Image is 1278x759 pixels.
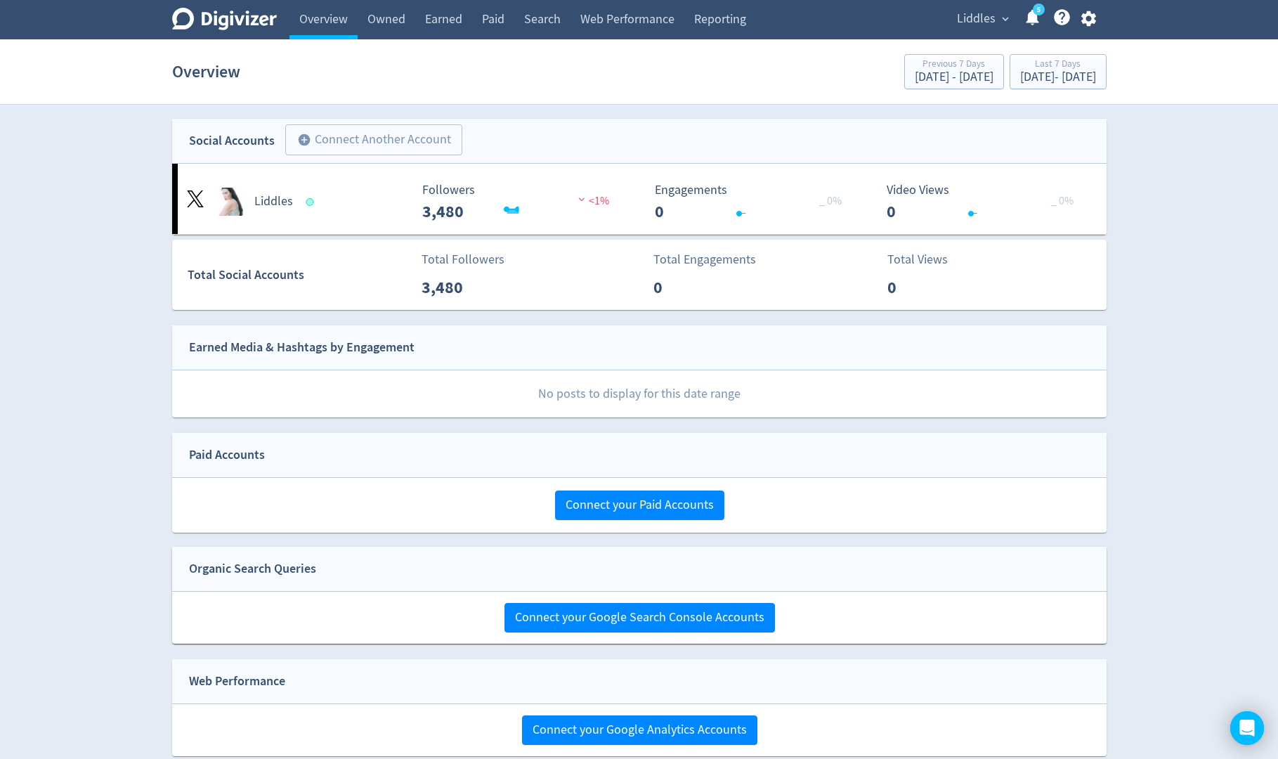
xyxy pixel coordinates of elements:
[422,275,502,300] p: 3,480
[275,126,462,155] a: Connect Another Account
[653,250,756,269] p: Total Engagements
[189,131,275,151] div: Social Accounts
[653,275,734,300] p: 0
[173,370,1107,417] p: No posts to display for this date range
[575,194,589,205] img: negative-performance.svg
[306,198,318,206] span: Data last synced: 29 Sep 2025, 8:06am (AEST)
[504,603,775,632] button: Connect your Google Search Console Accounts
[880,183,1090,221] svg: Video Views 0
[1010,54,1107,89] button: Last 7 Days[DATE]- [DATE]
[172,49,240,94] h1: Overview
[504,609,775,625] a: Connect your Google Search Console Accounts
[999,13,1012,25] span: expand_more
[648,183,859,221] svg: Engagements 0
[1033,4,1045,15] a: 5
[915,71,993,84] div: [DATE] - [DATE]
[254,193,293,210] h5: Liddles
[1230,711,1264,745] div: Open Intercom Messenger
[566,499,714,512] span: Connect your Paid Accounts
[188,265,412,285] div: Total Social Accounts
[904,54,1004,89] button: Previous 7 Days[DATE] - [DATE]
[555,491,724,520] button: Connect your Paid Accounts
[189,559,316,579] div: Organic Search Queries
[819,194,842,208] span: _ 0%
[887,275,968,300] p: 0
[297,133,311,147] span: add_circle
[1036,5,1040,15] text: 5
[515,611,764,624] span: Connect your Google Search Console Accounts
[957,8,996,30] span: Liddles
[1051,194,1074,208] span: _ 0%
[915,59,993,71] div: Previous 7 Days
[575,194,609,208] span: <1%
[215,188,243,216] img: Liddles undefined
[952,8,1012,30] button: Liddles
[189,445,265,465] div: Paid Accounts
[415,183,626,221] svg: Followers ---
[522,722,757,738] a: Connect your Google Analytics Accounts
[555,497,724,513] a: Connect your Paid Accounts
[285,124,462,155] button: Connect Another Account
[189,337,415,358] div: Earned Media & Hashtags by Engagement
[887,250,968,269] p: Total Views
[172,164,1107,234] a: Liddles undefinedLiddles Followers --- Followers 3,480 <1% Engagements 0 Engagements 0 _ 0% Video...
[1020,59,1096,71] div: Last 7 Days
[1020,71,1096,84] div: [DATE] - [DATE]
[189,671,285,692] div: Web Performance
[533,724,747,737] span: Connect your Google Analytics Accounts
[422,250,504,269] p: Total Followers
[522,715,757,745] button: Connect your Google Analytics Accounts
